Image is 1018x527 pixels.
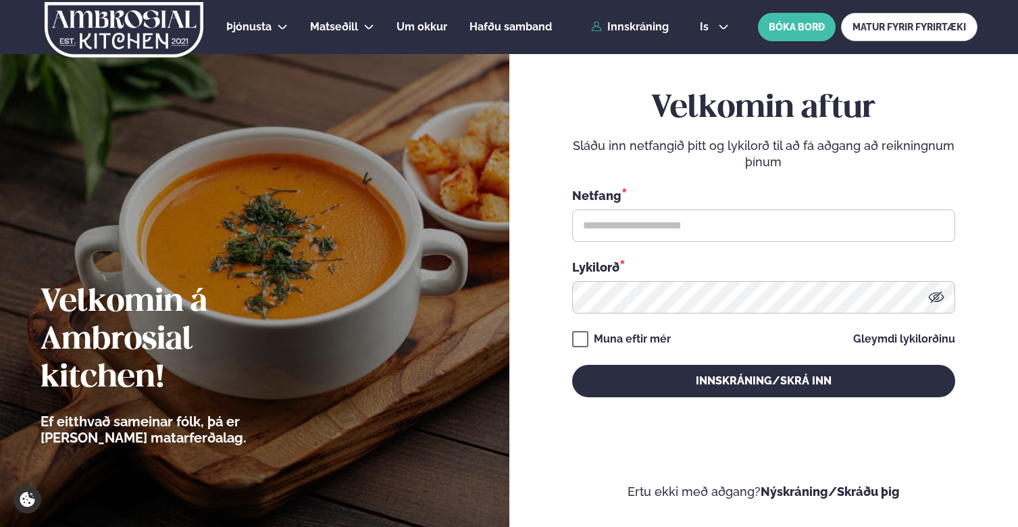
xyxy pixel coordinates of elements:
[841,13,977,41] a: MATUR FYRIR FYRIRTÆKI
[41,413,321,446] p: Ef eitthvað sameinar fólk, þá er [PERSON_NAME] matarferðalag.
[591,21,669,33] a: Innskráning
[853,334,955,345] a: Gleymdi lykilorðinu
[550,484,978,500] p: Ertu ekki með aðgang?
[572,258,955,276] div: Lykilorð
[572,365,955,397] button: Innskráning/Skrá inn
[572,90,955,128] h2: Velkomin aftur
[469,19,552,35] a: Hafðu samband
[469,20,552,33] span: Hafðu samband
[397,20,447,33] span: Um okkur
[310,19,358,35] a: Matseðill
[689,22,740,32] button: is
[226,19,272,35] a: Þjónusta
[14,486,41,513] a: Cookie settings
[310,20,358,33] span: Matseðill
[761,484,900,499] a: Nýskráning/Skráðu þig
[700,22,713,32] span: is
[226,20,272,33] span: Þjónusta
[397,19,447,35] a: Um okkur
[572,186,955,204] div: Netfang
[572,138,955,170] p: Sláðu inn netfangið þitt og lykilorð til að fá aðgang að reikningnum þínum
[758,13,836,41] button: BÓKA BORÐ
[43,2,205,57] img: logo
[41,284,321,397] h2: Velkomin á Ambrosial kitchen!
